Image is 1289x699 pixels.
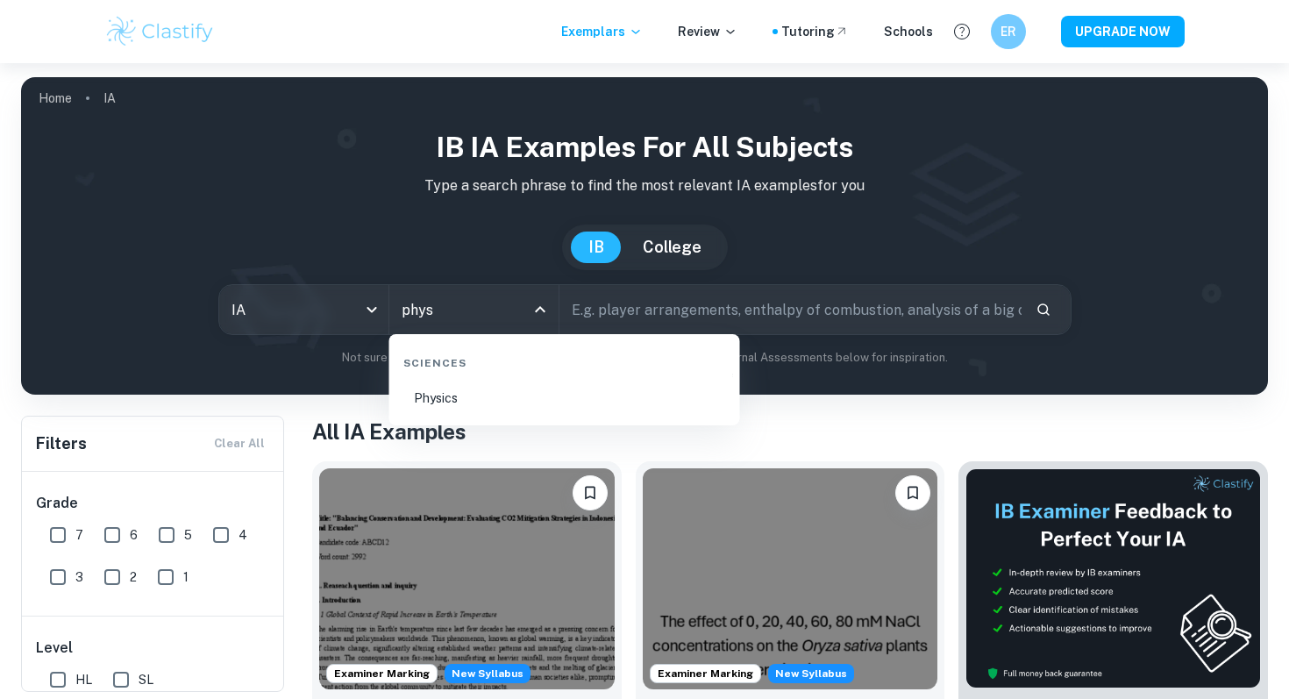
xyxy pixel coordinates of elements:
button: Bookmark [895,475,930,510]
span: 3 [75,567,83,587]
button: College [625,232,719,263]
p: Review [678,22,737,41]
button: Help and Feedback [947,17,977,46]
button: UPGRADE NOW [1061,16,1185,47]
button: ER [991,14,1026,49]
input: E.g. player arrangements, enthalpy of combustion, analysis of a big city... [559,285,1022,334]
button: IB [571,232,622,263]
button: Search [1029,295,1058,325]
img: ESS IA example thumbnail: To what extent do diPerent NaCl concentr [643,468,938,689]
h1: IB IA examples for all subjects [35,126,1254,168]
span: HL [75,670,92,689]
div: Sciences [396,341,733,378]
div: Starting from the May 2026 session, the ESS IA requirements have changed. We created this exempla... [768,664,854,683]
span: 2 [130,567,137,587]
img: Clastify logo [104,14,216,49]
div: IA [219,285,388,334]
button: Bookmark [573,475,608,510]
span: New Syllabus [768,664,854,683]
img: profile cover [21,77,1268,395]
h6: Grade [36,493,271,514]
a: Tutoring [781,22,849,41]
p: Type a search phrase to find the most relevant IA examples for you [35,175,1254,196]
span: 7 [75,525,83,545]
h1: All IA Examples [312,416,1268,447]
a: Home [39,86,72,111]
span: 1 [183,567,189,587]
button: Close [528,297,552,322]
h6: Level [36,638,271,659]
span: 4 [239,525,247,545]
span: 6 [130,525,138,545]
div: Starting from the May 2026 session, the ESS IA requirements have changed. We created this exempla... [445,664,531,683]
p: IA [103,89,116,108]
span: Examiner Marking [327,666,437,681]
span: SL [139,670,153,689]
li: Physics [396,378,733,418]
p: Not sure what to search for? You can always look through our example Internal Assessments below f... [35,349,1254,367]
span: New Syllabus [445,664,531,683]
p: Exemplars [561,22,643,41]
h6: Filters [36,432,87,456]
h6: ER [999,22,1019,41]
span: Examiner Marking [651,666,760,681]
span: 5 [184,525,192,545]
a: Schools [884,22,933,41]
img: Thumbnail [965,468,1261,688]
img: ESS IA example thumbnail: To what extent do CO2 emissions contribu [319,468,615,689]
